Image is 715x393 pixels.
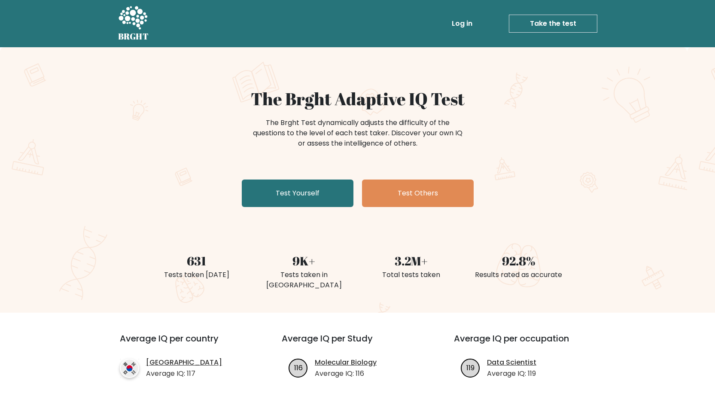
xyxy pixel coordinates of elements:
h1: The Brght Adaptive IQ Test [148,88,567,109]
text: 119 [466,363,475,372]
div: 92.8% [470,252,567,270]
a: BRGHT [118,3,149,44]
h3: Average IQ per occupation [454,333,605,354]
div: 9K+ [256,252,353,270]
p: Average IQ: 117 [146,369,222,379]
p: Average IQ: 116 [315,369,377,379]
div: Tests taken [DATE] [148,270,245,280]
div: 3.2M+ [363,252,460,270]
a: Test Yourself [242,180,353,207]
p: Average IQ: 119 [487,369,536,379]
div: Total tests taken [363,270,460,280]
h3: Average IQ per country [120,333,251,354]
img: country [120,359,139,378]
div: The Brght Test dynamically adjusts the difficulty of the questions to the level of each test take... [250,118,465,149]
div: 631 [148,252,245,270]
div: Tests taken in [GEOGRAPHIC_DATA] [256,270,353,290]
text: 116 [294,363,303,372]
a: Take the test [509,15,597,33]
a: Data Scientist [487,357,536,368]
a: Molecular Biology [315,357,377,368]
a: Log in [448,15,476,32]
a: [GEOGRAPHIC_DATA] [146,357,222,368]
h5: BRGHT [118,31,149,42]
h3: Average IQ per Study [282,333,433,354]
div: Results rated as accurate [470,270,567,280]
a: Test Others [362,180,474,207]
